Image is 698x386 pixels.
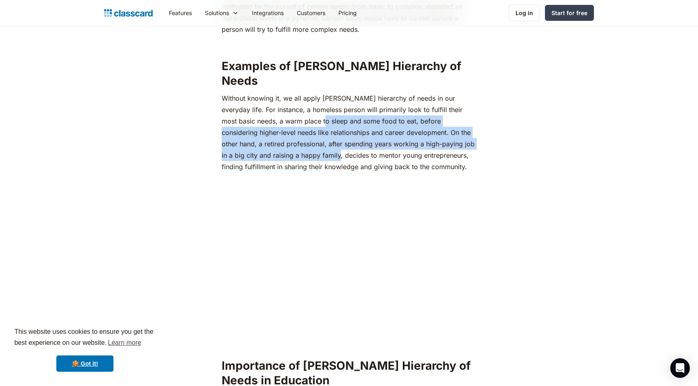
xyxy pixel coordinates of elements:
[222,176,476,188] p: ‍
[670,358,690,378] div: Open Intercom Messenger
[198,4,245,22] div: Solutions
[332,4,363,22] a: Pricing
[551,9,587,17] div: Start for free
[516,9,533,17] div: Log in
[222,192,476,335] iframe: Maslow's Hierarchy of Needs
[14,327,156,349] span: This website uses cookies to ensure you get the best experience on our website.
[290,4,332,22] a: Customers
[222,93,476,172] p: ‍Without knowing it, we all apply [PERSON_NAME] hierarchy of needs in our everyday life. For inst...
[7,319,163,379] div: cookieconsent
[205,9,229,17] div: Solutions
[222,39,476,51] p: ‍
[222,59,476,88] h2: Examples of [PERSON_NAME] Hierarchy of Needs
[107,337,142,349] a: learn more about cookies
[545,5,594,21] a: Start for free
[245,4,290,22] a: Integrations
[104,7,153,19] a: home
[222,339,476,350] p: ‍
[509,4,540,21] a: Log in
[162,4,198,22] a: Features
[56,355,113,372] a: dismiss cookie message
